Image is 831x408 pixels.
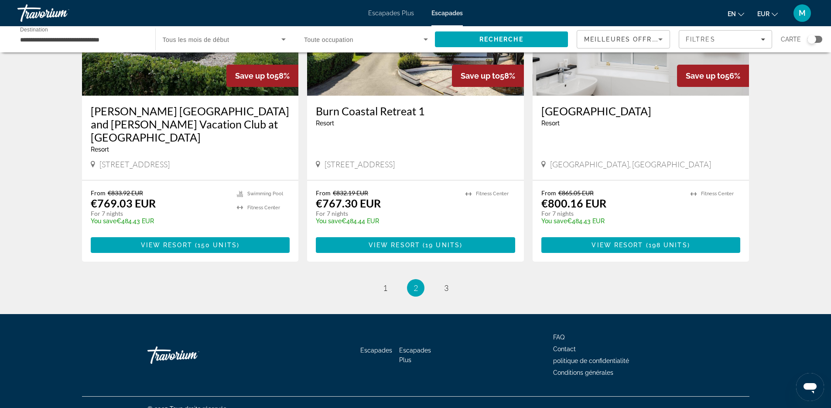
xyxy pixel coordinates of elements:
span: Resort [91,146,109,153]
a: Escapades [360,347,392,354]
p: For 7 nights [316,210,457,218]
span: 19 units [425,242,460,249]
a: FAQ [553,334,564,341]
span: €865.05 EUR [558,189,594,197]
span: View Resort [141,242,192,249]
span: ( ) [420,242,462,249]
input: Sélectionnez la destination [20,35,144,45]
p: €769.03 EUR [91,197,156,210]
font: Toute occupation [304,36,353,43]
font: Filtres [686,36,715,43]
p: €484.43 EUR [91,218,229,225]
span: View Resort [592,242,643,249]
span: 198 units [649,242,687,249]
p: €767.30 EUR [316,197,381,210]
button: Changer de devise [757,7,778,20]
a: politique de confidentialité [553,357,629,364]
font: Carte [781,36,801,43]
div: 58% [226,65,298,87]
font: Meilleures offres [584,36,661,43]
span: You save [91,218,116,225]
span: You save [541,218,567,225]
span: Fitness Center [701,191,734,197]
nav: Pagination [82,279,749,297]
a: Escapades [431,10,463,17]
span: 150 units [198,242,237,249]
span: ( ) [192,242,239,249]
button: Changer de langue [728,7,744,20]
a: Burn Coastal Retreat 1 [316,104,515,118]
span: Swimming Pool [247,191,283,197]
font: EUR [757,10,769,17]
a: [PERSON_NAME] [GEOGRAPHIC_DATA] and [PERSON_NAME] Vacation Club at [GEOGRAPHIC_DATA] [91,104,290,144]
font: Recherche [479,36,523,43]
span: Resort [541,120,560,127]
span: Save up to [686,71,725,80]
p: €800.16 EUR [541,197,606,210]
p: For 7 nights [541,210,682,218]
div: 58% [452,65,524,87]
a: Conditions générales [553,369,613,376]
span: €833.92 EUR [108,189,143,197]
iframe: Bouton de lancement de la fenêtre de messagerie [796,373,824,401]
span: From [541,189,556,197]
span: 3 [444,283,448,293]
font: Tous les mois de début [163,36,229,43]
span: View Resort [369,242,420,249]
p: €484.43 EUR [541,218,682,225]
span: Fitness Center [476,191,509,197]
font: en [728,10,736,17]
span: Resort [316,120,334,127]
span: 2 [414,283,418,293]
button: Menu utilisateur [791,4,814,22]
a: Travorium [17,2,105,24]
p: For 7 nights [91,210,229,218]
span: Fitness Center [247,205,280,211]
div: 56% [677,65,749,87]
span: 1 [383,283,387,293]
a: Contact [553,346,576,353]
span: ( ) [643,242,690,249]
span: Save up to [235,71,274,80]
button: View Resort(19 units) [316,237,515,253]
span: You save [316,218,342,225]
font: Destination [20,27,48,32]
a: Escapades Plus [399,347,431,363]
span: From [316,189,331,197]
span: From [91,189,106,197]
span: [GEOGRAPHIC_DATA], [GEOGRAPHIC_DATA] [550,159,711,169]
font: M [799,8,806,17]
span: Save up to [461,71,500,80]
span: [STREET_ADDRESS] [325,159,395,169]
span: €832.19 EUR [333,189,368,197]
p: €484.44 EUR [316,218,457,225]
button: Recherche [435,31,568,47]
a: Escapades Plus [368,10,414,17]
button: View Resort(150 units) [91,237,290,253]
mat-select: Trier par [584,34,663,45]
span: [STREET_ADDRESS] [99,159,170,169]
button: View Resort(198 units) [541,237,741,253]
a: Rentrer à la maison [147,342,235,368]
a: [GEOGRAPHIC_DATA] [541,104,741,118]
button: Filtres [679,30,772,48]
